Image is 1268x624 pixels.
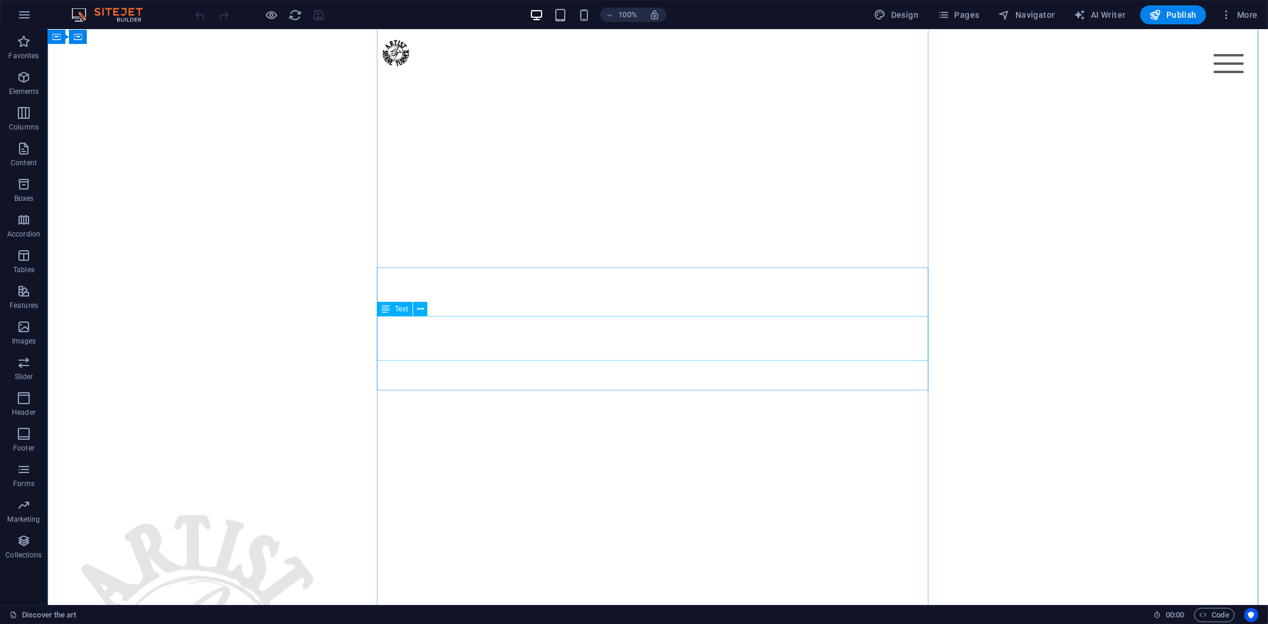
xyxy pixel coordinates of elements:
span: Text [395,305,408,313]
span: Design [874,9,919,21]
button: Publish [1140,5,1206,24]
button: More [1216,5,1263,24]
p: Header [12,408,36,417]
button: Click here to leave preview mode and continue editing [265,8,279,22]
p: Forms [13,479,34,489]
button: Pages [933,5,984,24]
span: AI Writer [1074,9,1126,21]
span: 00 00 [1166,608,1184,622]
p: Boxes [14,194,34,203]
i: On resize automatically adjust zoom level to fit chosen device. [649,10,660,20]
p: Favorites [8,51,39,61]
span: More [1220,9,1258,21]
a: Click to cancel selection. Double-click to open Pages [10,608,77,622]
p: Tables [13,265,34,275]
h6: 100% [618,8,637,22]
i: Reload page [289,8,303,22]
span: Navigator [999,9,1055,21]
button: Navigator [994,5,1060,24]
button: 100% [600,8,643,22]
button: Usercentrics [1244,608,1258,622]
button: AI Writer [1069,5,1131,24]
p: Marketing [7,515,40,524]
img: Editor Logo [68,8,158,22]
p: Content [11,158,37,168]
button: Code [1194,608,1235,622]
div: Design (Ctrl+Alt+Y) [870,5,924,24]
p: Collections [5,550,42,560]
span: Publish [1150,9,1197,21]
button: Design [870,5,924,24]
span: Code [1200,608,1229,622]
p: Columns [9,122,39,132]
p: Features [10,301,38,310]
button: reload [288,8,303,22]
p: Accordion [7,229,40,239]
p: Slider [15,372,33,382]
span: Pages [937,9,979,21]
h6: Session time [1153,608,1185,622]
p: Footer [13,443,34,453]
p: Images [12,336,36,346]
p: Elements [9,87,39,96]
span: : [1174,610,1176,619]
